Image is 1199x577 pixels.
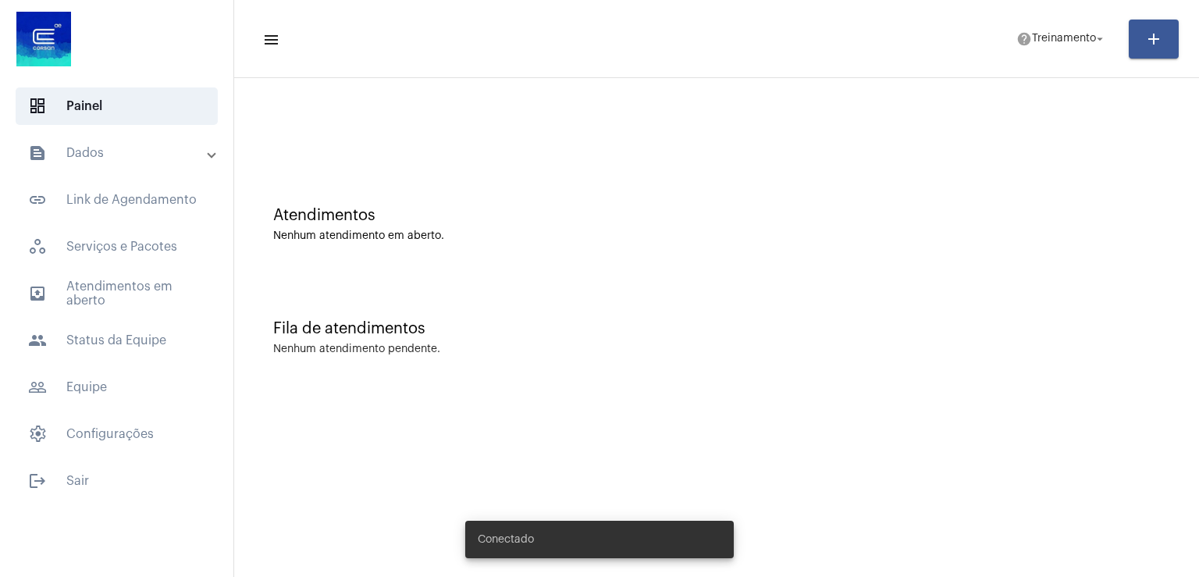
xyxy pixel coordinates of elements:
span: Sair [16,462,218,500]
mat-panel-title: Dados [28,144,208,162]
span: Atendimentos em aberto [16,275,218,312]
img: d4669ae0-8c07-2337-4f67-34b0df7f5ae4.jpeg [12,8,75,70]
span: Configurações [16,415,218,453]
span: Painel [16,87,218,125]
div: Atendimentos [273,207,1160,224]
mat-icon: sidenav icon [28,191,47,209]
mat-expansion-panel-header: sidenav iconDados [9,134,233,172]
span: Treinamento [1032,34,1096,45]
div: Nenhum atendimento pendente. [273,344,440,355]
span: Serviços e Pacotes [16,228,218,265]
mat-icon: sidenav icon [28,331,47,350]
div: Fila de atendimentos [273,320,1160,337]
span: Status da Equipe [16,322,218,359]
mat-icon: sidenav icon [262,30,278,49]
button: Treinamento [1007,23,1116,55]
mat-icon: sidenav icon [28,472,47,490]
mat-icon: sidenav icon [28,378,47,397]
span: sidenav icon [28,97,47,116]
mat-icon: arrow_drop_down [1093,32,1107,46]
mat-icon: sidenav icon [28,144,47,162]
span: Conectado [478,532,534,547]
span: Link de Agendamento [16,181,218,219]
span: Equipe [16,369,218,406]
div: Nenhum atendimento em aberto. [273,230,1160,242]
span: sidenav icon [28,237,47,256]
span: sidenav icon [28,425,47,443]
mat-icon: sidenav icon [28,284,47,303]
mat-icon: add [1144,30,1163,48]
mat-icon: help [1016,31,1032,47]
